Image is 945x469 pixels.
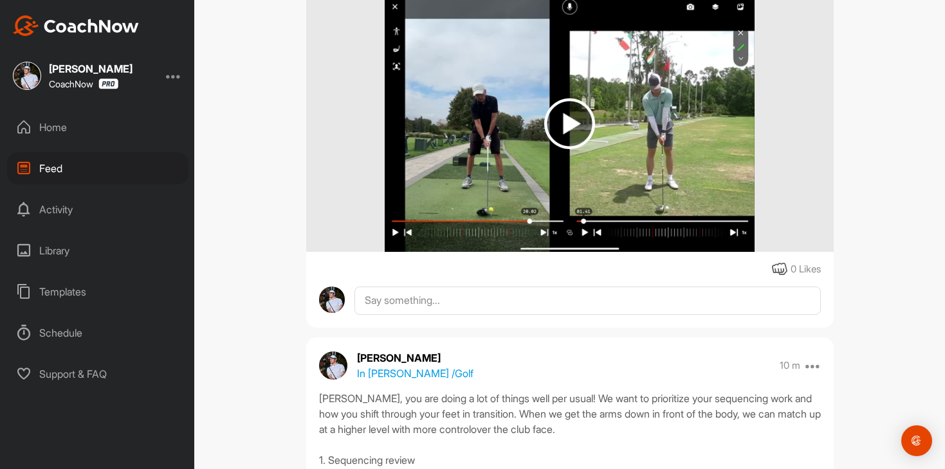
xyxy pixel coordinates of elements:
img: avatar [319,287,345,313]
img: CoachNow [13,15,139,36]
div: Activity [7,193,188,226]
div: Schedule [7,317,188,349]
p: In [PERSON_NAME] / Golf [357,366,473,381]
div: Open Intercom Messenger [901,425,932,456]
div: Templates [7,276,188,308]
img: square_69e7ce49b8ac85affed7bcbb6ba4170a.jpg [13,62,41,90]
div: Library [7,234,188,267]
div: CoachNow [49,78,118,89]
div: [PERSON_NAME] [49,64,133,74]
img: CoachNow Pro [98,78,118,89]
p: [PERSON_NAME] [357,350,473,366]
div: Support & FAQ [7,358,188,390]
p: 10 m [780,359,800,372]
div: Feed [7,152,188,184]
div: Home [7,111,188,143]
img: avatar [319,351,347,380]
img: play [544,98,595,149]
div: 0 Likes [791,262,821,277]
